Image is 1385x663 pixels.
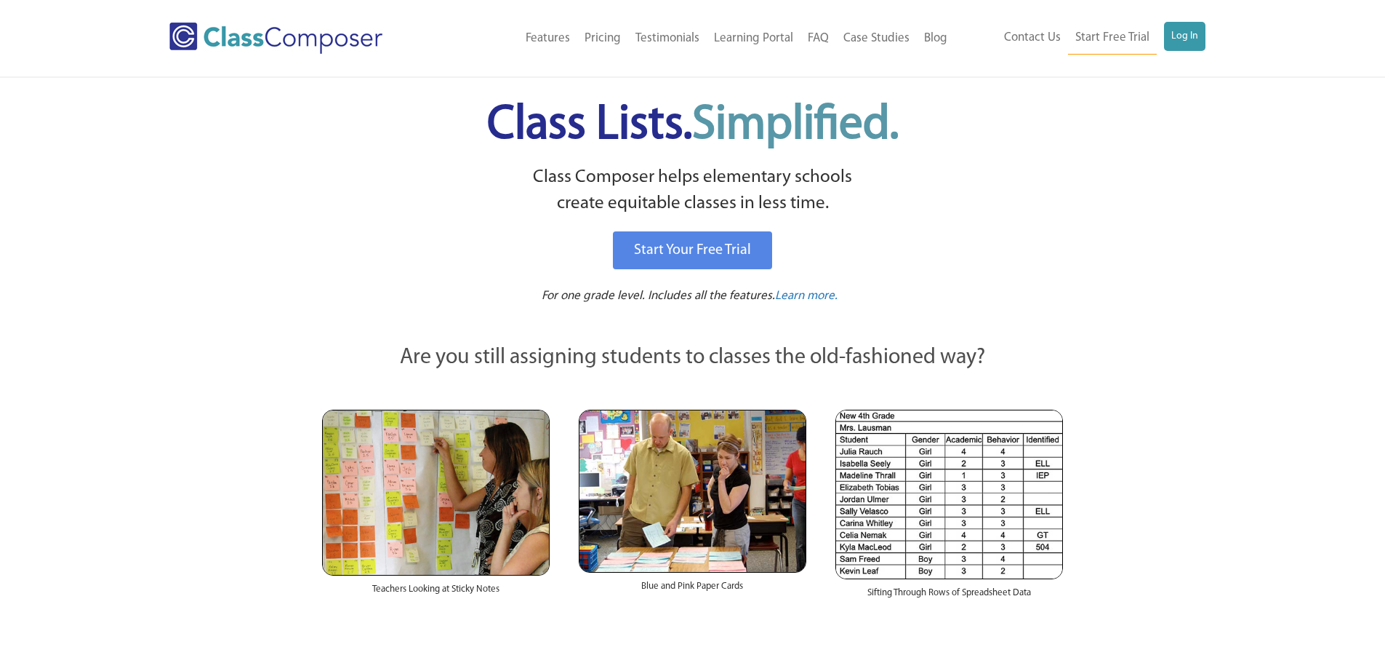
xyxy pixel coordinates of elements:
span: For one grade level. Includes all the features. [542,290,775,302]
a: FAQ [800,23,836,55]
p: Are you still assigning students to classes the old-fashioned way? [322,342,1064,374]
img: Spreadsheets [835,410,1063,579]
a: Blog [917,23,955,55]
span: Learn more. [775,290,838,302]
a: Pricing [577,23,628,55]
a: Case Studies [836,23,917,55]
span: Start Your Free Trial [634,243,751,258]
a: Start Your Free Trial [613,231,772,269]
a: Features [518,23,577,55]
nav: Header Menu [442,23,955,55]
a: Start Free Trial [1068,22,1157,55]
a: Log In [1164,22,1205,51]
div: Teachers Looking at Sticky Notes [322,576,550,611]
div: Blue and Pink Paper Cards [579,573,806,608]
img: Teachers Looking at Sticky Notes [322,410,550,576]
p: Class Composer helps elementary schools create equitable classes in less time. [320,164,1066,218]
span: Simplified. [692,102,899,149]
img: Class Composer [169,23,382,54]
img: Blue and Pink Paper Cards [579,410,806,572]
a: Testimonials [628,23,707,55]
a: Learning Portal [707,23,800,55]
div: Sifting Through Rows of Spreadsheet Data [835,579,1063,614]
nav: Header Menu [955,22,1205,55]
span: Class Lists. [487,102,899,149]
a: Contact Us [997,22,1068,54]
a: Learn more. [775,287,838,306]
